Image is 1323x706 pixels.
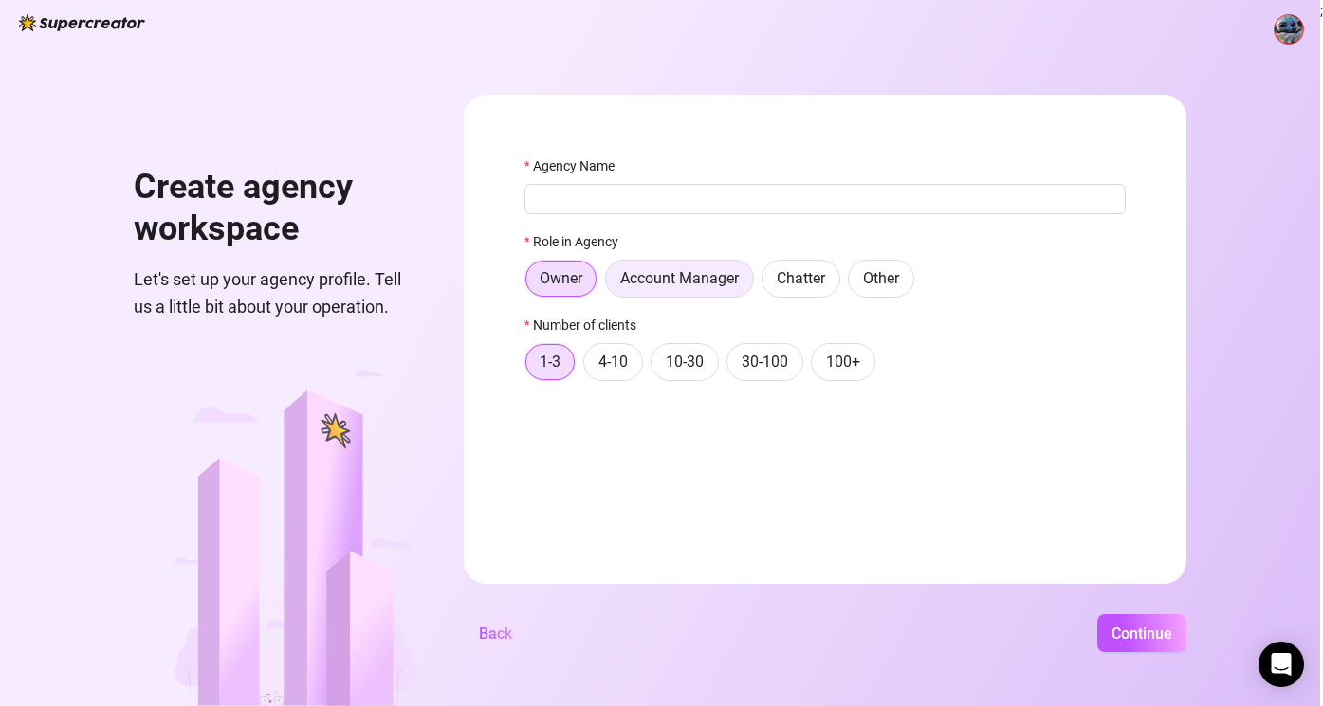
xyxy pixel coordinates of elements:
button: Back [464,614,527,652]
span: Owner [540,269,582,287]
button: Continue [1097,614,1186,652]
h1: Create agency workspace [134,167,418,249]
span: Continue [1112,625,1172,643]
label: Number of clients [524,315,649,335]
span: Chatter [777,269,825,287]
span: Back [479,625,512,643]
span: 10-30 [666,353,704,371]
label: Agency Name [524,155,627,176]
span: 1-3 [540,353,560,371]
div: Open Intercom Messenger [1259,642,1304,687]
input: Agency Name [524,184,1126,214]
span: Other [863,269,899,287]
span: 100+ [826,353,860,371]
img: logo [19,14,145,31]
span: 4-10 [598,353,628,371]
span: Let's set up your agency profile. Tell us a little bit about your operation. [134,266,418,320]
span: Account Manager [620,269,739,287]
img: ACg8ocJW2dSsTpCpRiojV-XTrJNsjUADyjeIjDNEMtuNtEvsWzeX106r=s96-c [1275,15,1303,44]
span: 30-100 [742,353,788,371]
label: Role in Agency [524,231,631,252]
